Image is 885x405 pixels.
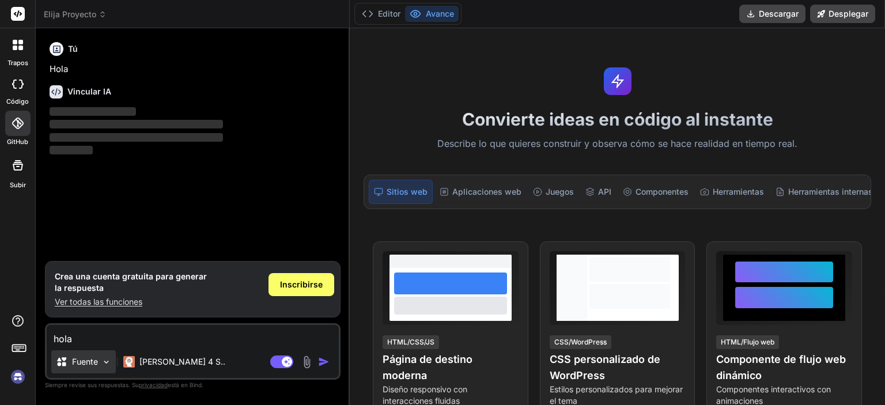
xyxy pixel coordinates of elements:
[713,187,764,196] font: Herramientas
[55,283,104,293] font: la respuesta
[721,338,774,346] font: HTML/Flujo web
[6,97,29,105] font: código
[139,357,225,366] font: [PERSON_NAME] 4 S..
[636,187,689,196] font: Componentes
[378,9,400,18] font: Editor
[739,5,805,23] button: Descargar
[546,187,574,196] font: Juegos
[759,9,799,18] font: Descargar
[7,59,28,67] font: trapos
[357,6,405,22] button: Editor
[387,187,428,196] font: Sitios web
[462,109,773,130] font: Convierte ideas en código al instante
[452,187,521,196] font: Aplicaciones web
[50,63,68,74] font: Hola
[810,5,875,23] button: Desplegar
[550,353,660,381] font: CSS personalizado de WordPress
[300,355,313,369] img: adjunto
[437,138,797,149] font: Describe lo que quieres construir y observa cómo se hace realidad en tiempo real.
[44,9,96,19] font: Elija Proyecto
[55,271,207,281] font: Crea una cuenta gratuita para generar
[10,181,26,189] font: Subir
[554,338,607,346] font: CSS/WordPress
[7,138,28,146] font: GitHub
[383,353,472,381] font: Página de destino moderna
[716,353,846,381] font: Componente de flujo web dinámico
[67,86,111,96] font: Vincular IA
[426,9,454,18] font: Avance
[829,9,868,18] font: Desplegar
[123,356,135,368] img: Soneto Claude 4
[55,297,142,306] font: Ver todas las funciones
[280,279,323,289] font: Inscribirse
[318,356,330,368] img: icono
[788,187,873,196] font: Herramientas internas
[168,381,203,388] font: está en Bind.
[139,381,168,388] font: privacidad
[598,187,611,196] font: API
[72,357,98,366] font: Fuente
[387,338,434,346] font: HTML/CSS/JS
[8,367,28,387] img: iniciar sesión
[45,381,139,388] font: Siempre revise sus respuestas. Su
[68,44,78,54] font: Tú
[405,6,459,22] button: Avance
[101,357,111,367] img: Seleccione modelos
